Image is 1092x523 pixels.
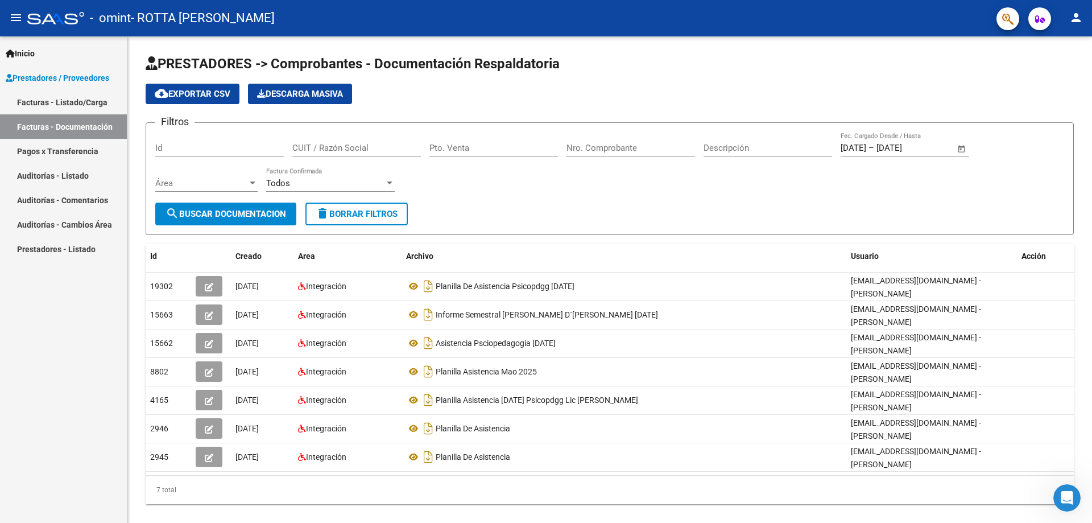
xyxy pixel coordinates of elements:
[305,203,408,225] button: Borrar Filtros
[306,339,346,348] span: Integración
[306,396,346,405] span: Integración
[955,142,969,155] button: Open calendar
[421,391,436,409] i: Descargar documento
[155,89,230,99] span: Exportar CSV
[851,304,981,327] span: [EMAIL_ADDRESS][DOMAIN_NAME] - [PERSON_NAME]
[851,418,981,440] span: [EMAIL_ADDRESS][DOMAIN_NAME] - [PERSON_NAME]
[436,396,638,405] span: Planilla Asistencia [DATE] Psicopdgg Lic [PERSON_NAME]
[851,252,879,261] span: Usuario
[293,244,402,269] datatable-header-cell: Area
[235,452,259,462] span: [DATE]
[851,447,981,469] span: [EMAIL_ADDRESS][DOMAIN_NAME] - [PERSON_NAME]
[851,276,981,298] span: [EMAIL_ADDRESS][DOMAIN_NAME] - [PERSON_NAME]
[248,84,352,104] button: Descarga Masiva
[235,339,259,348] span: [DATE]
[150,339,173,348] span: 15662
[235,252,262,261] span: Creado
[235,282,259,291] span: [DATE]
[6,47,35,60] span: Inicio
[235,424,259,433] span: [DATE]
[155,203,296,225] button: Buscar Documentacion
[257,89,343,99] span: Descarga Masiva
[166,207,179,220] mat-icon: search
[306,424,346,433] span: Integración
[266,178,290,188] span: Todos
[1069,11,1083,24] mat-icon: person
[316,207,329,220] mat-icon: delete
[90,6,131,31] span: - omint
[841,143,866,153] input: Fecha inicio
[436,367,537,376] span: Planilla Asistencia Mao 2025
[166,209,286,219] span: Buscar Documentacion
[851,361,981,384] span: [EMAIL_ADDRESS][DOMAIN_NAME] - [PERSON_NAME]
[851,333,981,355] span: [EMAIL_ADDRESS][DOMAIN_NAME] - [PERSON_NAME]
[316,209,398,219] span: Borrar Filtros
[406,252,433,261] span: Archivo
[150,282,173,291] span: 19302
[1017,244,1074,269] datatable-header-cell: Acción
[155,87,168,100] mat-icon: cloud_download
[306,282,346,291] span: Integración
[846,244,1017,269] datatable-header-cell: Usuario
[421,334,436,352] i: Descargar documento
[150,452,168,462] span: 2945
[436,452,510,462] span: Planilla De Asistencia
[150,252,157,261] span: Id
[9,11,23,24] mat-icon: menu
[306,310,346,319] span: Integración
[298,252,315,261] span: Area
[421,277,436,295] i: Descargar documento
[6,72,109,84] span: Prestadores / Proveedores
[421,419,436,438] i: Descargar documento
[235,396,259,405] span: [DATE]
[306,452,346,462] span: Integración
[421,306,436,324] i: Descargar documento
[131,6,275,31] span: - ROTTA [PERSON_NAME]
[402,244,846,269] datatable-header-cell: Archivo
[235,367,259,376] span: [DATE]
[150,424,168,433] span: 2946
[1053,484,1081,512] iframe: Intercom live chat
[436,310,658,319] span: Informe Semestral [PERSON_NAME] D´[PERSON_NAME] [DATE]
[150,396,168,405] span: 4165
[146,56,560,72] span: PRESTADORES -> Comprobantes - Documentación Respaldatoria
[155,178,247,188] span: Área
[248,84,352,104] app-download-masive: Descarga masiva de comprobantes (adjuntos)
[436,282,574,291] span: Planilla De Asistencia Psicopdgg [DATE]
[868,143,874,153] span: –
[150,367,168,376] span: 8802
[876,143,932,153] input: Fecha fin
[851,390,981,412] span: [EMAIL_ADDRESS][DOMAIN_NAME] - [PERSON_NAME]
[146,84,239,104] button: Exportar CSV
[146,476,1074,504] div: 7 total
[235,310,259,319] span: [DATE]
[306,367,346,376] span: Integración
[146,244,191,269] datatable-header-cell: Id
[421,448,436,466] i: Descargar documento
[1021,252,1046,261] span: Acción
[436,424,510,433] span: Planilla De Asistencia
[436,339,556,348] span: Asistencia Psciopedagogia [DATE]
[231,244,293,269] datatable-header-cell: Creado
[155,114,195,130] h3: Filtros
[421,363,436,381] i: Descargar documento
[150,310,173,319] span: 15663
